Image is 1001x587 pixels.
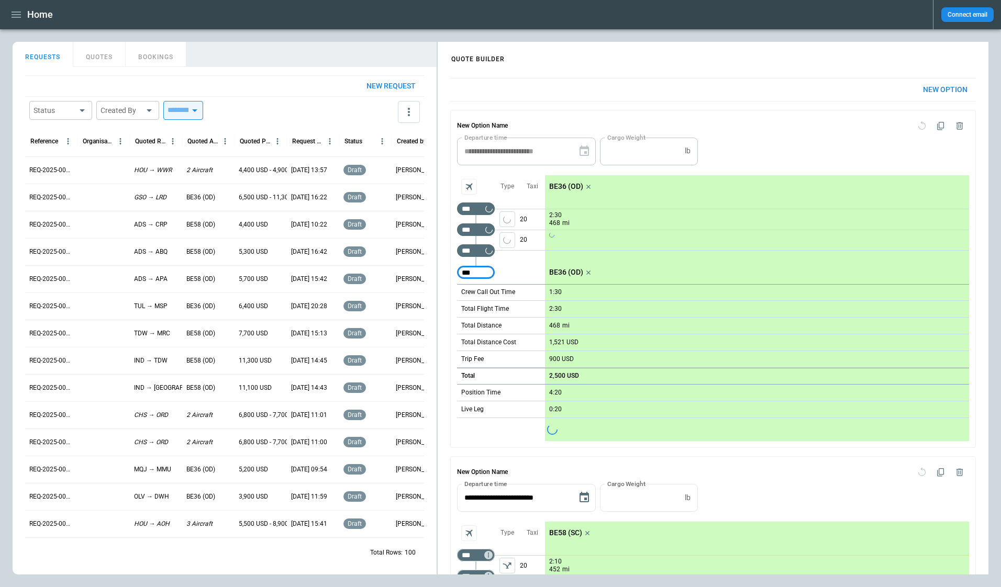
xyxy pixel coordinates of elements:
[346,493,364,500] span: draft
[545,175,969,441] div: scrollable content
[134,220,168,229] p: ADS → CRP
[291,275,327,284] p: [DATE] 15:42
[292,138,323,145] div: Request Created At (UTC-05:00)
[461,179,477,195] span: Aircraft selection
[126,42,186,67] button: BOOKINGS
[370,548,403,557] p: Total Rows:
[344,138,362,145] div: Status
[950,117,969,136] span: Delete quote option
[549,565,560,574] p: 452
[27,8,53,21] h1: Home
[291,166,327,175] p: [DATE] 13:57
[186,329,215,338] p: BE58 (OD)
[346,248,364,255] span: draft
[398,101,420,123] button: more
[396,520,440,528] p: [PERSON_NAME]
[291,520,327,528] p: [DATE] 15:41
[499,558,515,573] span: Type of sector
[915,78,976,101] button: New Option
[396,465,440,474] p: [PERSON_NAME]
[239,302,268,311] p: 6,400 USD
[291,438,327,447] p: [DATE] 11:00
[291,247,327,256] p: [DATE] 16:42
[685,493,691,502] p: lb
[358,76,424,96] button: New request
[520,230,545,250] p: 20
[166,134,180,148] button: Quoted Route column menu
[239,193,306,202] p: 6,500 USD - 11,300 USD
[239,492,268,501] p: 3,900 USD
[83,138,114,145] div: Organisation
[186,193,215,202] p: BE36 (OD)
[461,321,502,330] p: Total Distance
[186,438,213,447] p: 2 Aircraft
[29,383,73,392] p: REQ-2025-000244
[346,438,364,446] span: draft
[913,117,931,136] span: Reset quote option
[405,548,416,557] p: 100
[29,302,73,311] p: REQ-2025-000247
[291,193,327,202] p: [DATE] 16:22
[549,268,583,277] p: BE36 (OD)
[239,166,302,175] p: 4,400 USD - 4,900 USD
[457,463,508,482] h6: New Option Name
[29,220,73,229] p: REQ-2025-000250
[457,223,495,236] div: Too short
[29,356,73,365] p: REQ-2025-000245
[527,182,538,191] p: Taxi
[186,247,215,256] p: BE58 (OD)
[291,329,327,338] p: [DATE] 15:13
[396,302,440,311] p: [PERSON_NAME]
[499,211,515,227] button: left aligned
[29,520,73,528] p: REQ-2025-000239
[218,134,232,148] button: Quoted Aircraft column menu
[346,275,364,283] span: draft
[549,528,582,537] p: BE58 (SC)
[346,357,364,364] span: draft
[134,275,168,284] p: ADS → APA
[346,384,364,391] span: draft
[186,166,213,175] p: 2 Aircraft
[396,193,440,202] p: [PERSON_NAME]
[30,138,58,145] div: Reference
[396,220,440,229] p: [PERSON_NAME]
[464,479,507,488] label: Departure time
[499,558,515,573] button: left aligned
[239,275,268,284] p: 5,700 USD
[396,166,440,175] p: [PERSON_NAME]
[457,202,495,215] div: Not found
[549,355,574,363] p: 900 USD
[461,388,500,397] p: Position Time
[29,329,73,338] p: REQ-2025-000246
[375,134,389,148] button: Status column menu
[239,220,268,229] p: 4,400 USD
[291,302,327,311] p: [DATE] 20:28
[499,232,515,248] button: left aligned
[396,247,440,256] p: [PERSON_NAME]
[134,247,168,256] p: ADS → ABQ
[346,466,364,473] span: draft
[396,411,440,420] p: [PERSON_NAME]
[549,288,562,296] p: 1:30
[291,411,327,420] p: [DATE] 11:01
[186,356,215,365] p: BE58 (OD)
[346,411,364,419] span: draft
[549,338,579,346] p: 1,521 USD
[291,356,327,365] p: [DATE] 14:45
[396,275,440,284] p: [PERSON_NAME]
[549,219,560,228] p: 468
[439,44,517,68] h4: QUOTE BUILDER
[29,193,73,202] p: REQ-2025-000251
[461,338,516,347] p: Total Distance Cost
[239,383,272,392] p: 11,100 USD
[239,438,302,447] p: 6,800 USD - 7,700 USD
[941,7,994,22] button: Connect email
[346,221,364,228] span: draft
[239,329,268,338] p: 7,700 USD
[607,479,646,488] label: Cargo Weight
[346,302,364,310] span: draft
[549,322,560,330] p: 468
[240,138,271,145] div: Quoted Price
[461,372,475,379] h6: Total
[134,193,166,202] p: GSO → LRD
